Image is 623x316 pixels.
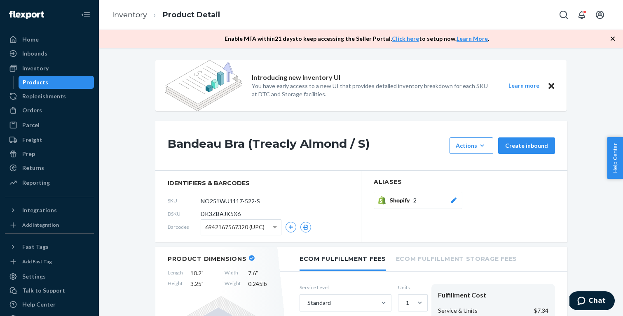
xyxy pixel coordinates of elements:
a: Returns [5,161,94,174]
a: Reporting [5,176,94,189]
ol: breadcrumbs [105,3,227,27]
span: Weight [225,280,241,288]
input: Standard [307,299,307,307]
a: Help Center [5,298,94,311]
span: Barcodes [168,223,201,230]
div: Parcel [22,121,40,129]
div: Inventory [22,64,49,72]
h2: Aliases [374,179,555,185]
span: Length [168,269,183,277]
button: Learn more [503,81,544,91]
div: Prep [22,150,35,158]
span: 6942167567320 (UPC) [205,220,265,234]
button: Close [546,81,557,91]
span: DSKU [168,210,201,217]
span: SKU [168,197,201,204]
a: Add Integration [5,220,94,230]
span: Shopify [390,196,413,204]
div: Fast Tags [22,243,49,251]
button: Shopify2 [374,192,462,209]
a: Prep [5,147,94,160]
a: Orders [5,104,94,117]
a: Click here [392,35,419,42]
li: Ecom Fulfillment Storage Fees [396,247,517,270]
span: 2 [413,196,417,204]
span: Height [168,280,183,288]
button: Create inbound [498,137,555,154]
div: Integrations [22,206,57,214]
span: " [201,270,204,276]
p: Introducing new Inventory UI [252,73,340,82]
li: Ecom Fulfillment Fees [300,247,386,271]
a: Inbounds [5,47,94,60]
a: Inventory [112,10,147,19]
p: $7.34 [534,307,548,315]
div: Orders [22,106,42,114]
img: new-reports-banner-icon.82668bd98b6a51aee86340f2a7b77ae3.png [165,60,242,111]
iframe: Opens a widget where you can chat to one of our agents [569,291,615,312]
a: Home [5,33,94,46]
button: Open account menu [592,7,608,23]
a: Replenishments [5,90,94,103]
span: " [256,270,258,276]
a: Settings [5,270,94,283]
div: Help Center [22,300,56,309]
div: Talk to Support [22,286,65,295]
div: Returns [22,164,44,172]
label: Service Level [300,284,391,291]
a: Parcel [5,118,94,132]
span: Width [225,269,241,277]
button: Fast Tags [5,240,94,253]
button: Open notifications [574,7,590,23]
div: Products [23,78,48,86]
button: Open Search Box [555,7,572,23]
h1: Bandeau Bra (Treacly Almond / S) [168,137,445,154]
a: Add Fast Tag [5,257,94,267]
span: 3.25 [190,280,217,288]
div: 1 [406,299,409,307]
div: Inbounds [22,49,47,58]
span: DK3ZBAJK5X6 [201,210,241,218]
a: Freight [5,133,94,146]
div: Replenishments [22,92,66,100]
div: Freight [22,136,42,144]
a: Product Detail [163,10,220,19]
button: Actions [450,137,493,154]
button: Talk to Support [5,284,94,297]
div: Reporting [22,179,50,187]
span: " [201,280,204,287]
button: Close Navigation [77,7,94,23]
span: 7.6 [248,269,275,277]
button: Integrations [5,204,94,217]
input: 1 [405,299,406,307]
img: Flexport logo [9,11,44,19]
div: Add Fast Tag [22,258,52,265]
p: You have early access to a new UI that provides detailed inventory breakdown for each SKU at DTC ... [252,82,493,98]
div: Settings [22,272,46,281]
a: Products [19,76,94,89]
span: 0.245 lb [248,280,275,288]
h2: Product Dimensions [168,255,247,263]
button: Help Center [607,137,623,179]
div: Standard [307,299,331,307]
label: Units [398,284,425,291]
div: Actions [456,142,487,150]
div: Fulfillment Cost [438,290,548,300]
a: Inventory [5,62,94,75]
p: Enable MFA within 21 days to keep accessing the Seller Portal. to setup now. . [225,35,489,43]
span: 10.2 [190,269,217,277]
div: Home [22,35,39,44]
div: Add Integration [22,221,59,228]
p: Service & Units [438,307,478,315]
span: identifiers & barcodes [168,179,349,187]
a: Learn More [457,35,488,42]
